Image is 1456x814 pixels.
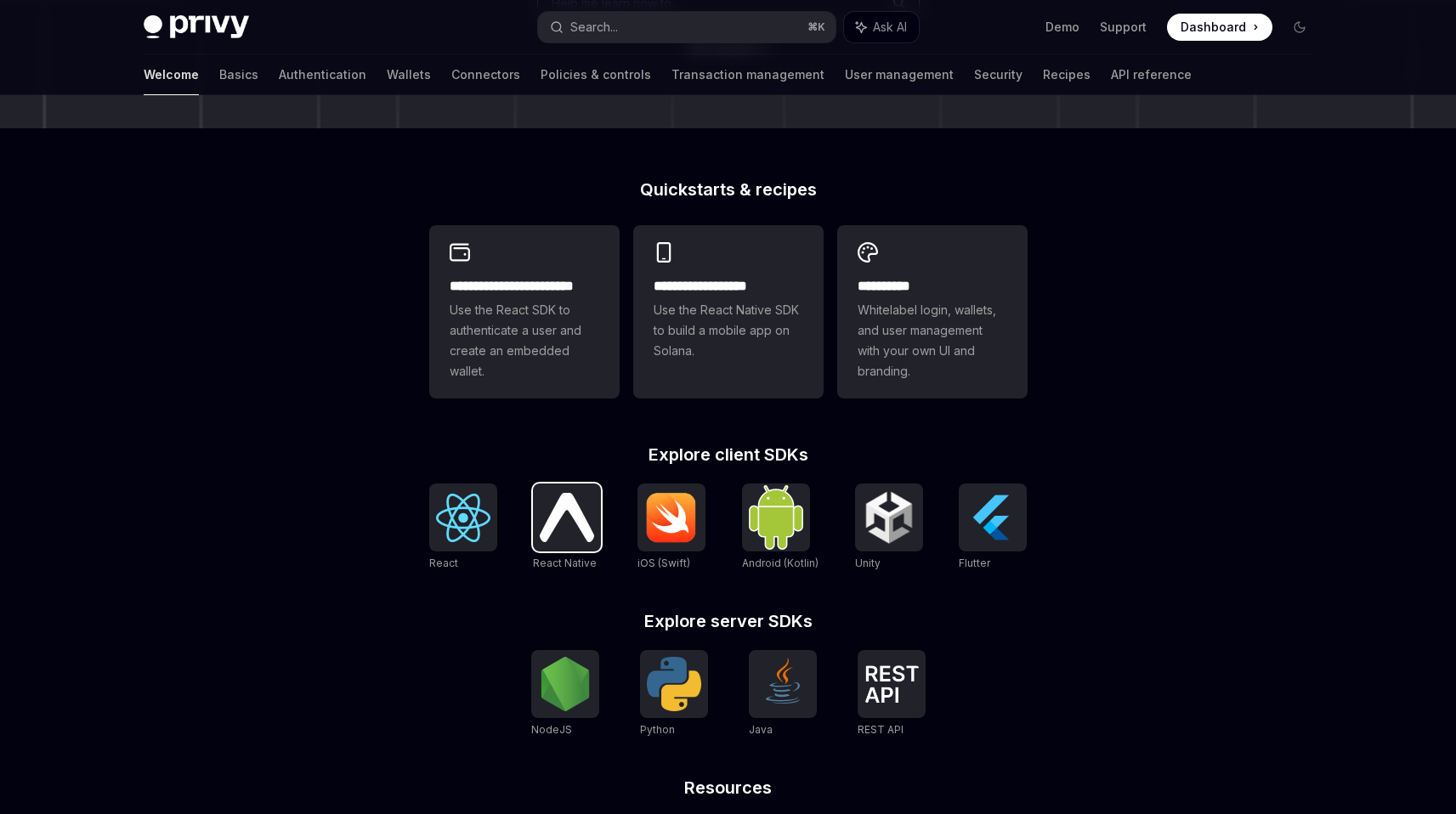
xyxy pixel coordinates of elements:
img: REST API [864,665,919,703]
a: Authentication [279,54,366,95]
span: Whitelabel login, wallets, and user management with your own UI and branding. [858,300,1007,382]
button: Ask AI [844,12,919,42]
a: **** **** **** ***Use the React Native SDK to build a mobile app on Solana. [633,225,824,399]
span: NodeJS [531,723,572,736]
span: REST API [858,723,904,736]
span: Use the React SDK to authenticate a user and create an embedded wallet. [450,300,599,382]
a: Android (Kotlin)Android (Kotlin) [742,483,819,572]
a: REST APIREST API [858,650,926,738]
button: Toggle dark mode [1286,14,1313,41]
a: iOS (Swift)iOS (Swift) [637,483,705,572]
span: Dashboard [1181,19,1246,36]
img: iOS (Swift) [644,492,699,543]
img: React Native [540,493,594,541]
span: React [429,557,458,569]
div: Search... [570,17,618,37]
h2: Quickstarts & recipes [429,181,1028,198]
a: Demo [1045,19,1079,36]
a: Connectors [451,54,520,95]
a: UnityUnity [855,483,923,572]
a: Support [1100,19,1147,36]
img: dark logo [144,15,249,39]
a: Transaction management [671,54,824,95]
img: NodeJS [538,657,592,711]
span: Android (Kotlin) [742,557,819,569]
a: API reference [1111,54,1192,95]
a: Basics [219,54,258,95]
a: Wallets [387,54,431,95]
img: Android (Kotlin) [749,485,803,549]
button: Search...⌘K [538,12,836,42]
a: Security [974,54,1023,95]
span: Ask AI [873,19,907,36]
a: ReactReact [429,483,497,572]
img: Python [647,657,701,711]
img: Flutter [966,490,1020,545]
a: NodeJSNodeJS [531,650,599,738]
a: JavaJava [749,650,817,738]
img: Java [756,657,810,711]
h2: Resources [429,779,1028,796]
span: Java [749,723,773,736]
h2: Explore server SDKs [429,613,1028,630]
a: **** *****Whitelabel login, wallets, and user management with your own UI and branding. [837,225,1028,399]
a: Dashboard [1167,14,1272,41]
span: React Native [533,557,597,569]
span: Flutter [959,557,990,569]
span: ⌘ K [807,20,825,34]
span: iOS (Swift) [637,557,690,569]
a: Policies & controls [541,54,651,95]
span: Use the React Native SDK to build a mobile app on Solana. [654,300,803,361]
img: React [436,494,490,542]
a: FlutterFlutter [959,483,1027,572]
span: Python [640,723,675,736]
a: User management [845,54,954,95]
a: Welcome [144,54,199,95]
a: PythonPython [640,650,708,738]
span: Unity [855,557,881,569]
img: Unity [862,490,916,545]
h2: Explore client SDKs [429,446,1028,463]
a: React NativeReact Native [533,483,601,572]
a: Recipes [1043,54,1091,95]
